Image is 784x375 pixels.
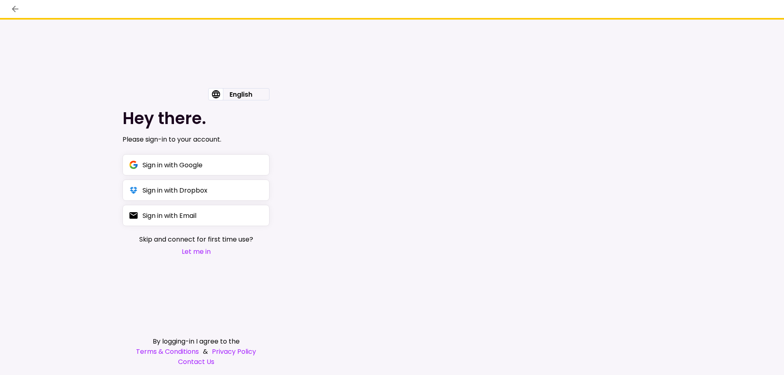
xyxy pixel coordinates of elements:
[122,205,269,226] button: Sign in with Email
[139,234,253,244] span: Skip and connect for first time use?
[122,346,269,357] div: &
[143,160,203,170] div: Sign in with Google
[139,246,253,257] button: Let me in
[136,346,199,357] a: Terms & Conditions
[122,357,269,367] a: Contact Us
[122,135,269,144] div: Please sign-in to your account.
[143,211,196,221] div: Sign in with Email
[223,89,259,100] div: English
[122,109,269,128] h1: Hey there.
[8,2,22,16] button: back
[122,180,269,201] button: Sign in with Dropbox
[122,154,269,175] button: Sign in with Google
[122,336,269,346] div: By logging-in I agree to the
[212,346,256,357] a: Privacy Policy
[143,185,207,195] div: Sign in with Dropbox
